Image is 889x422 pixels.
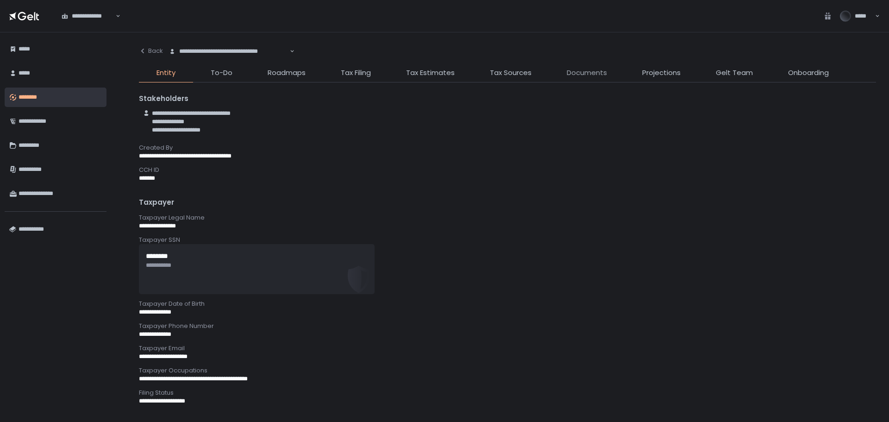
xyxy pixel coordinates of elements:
[139,214,876,222] div: Taxpayer Legal Name
[139,366,876,375] div: Taxpayer Occupations
[139,94,876,104] div: Stakeholders
[567,68,607,78] span: Documents
[139,166,876,174] div: CCH ID
[139,47,163,55] div: Back
[56,6,120,26] div: Search for option
[211,68,232,78] span: To-Do
[341,68,371,78] span: Tax Filing
[139,197,876,208] div: Taxpayer
[406,68,455,78] span: Tax Estimates
[114,12,115,21] input: Search for option
[157,68,175,78] span: Entity
[139,42,163,60] button: Back
[139,144,876,152] div: Created By
[716,68,753,78] span: Gelt Team
[139,389,876,397] div: Filing Status
[139,300,876,308] div: Taxpayer Date of Birth
[788,68,829,78] span: Onboarding
[642,68,681,78] span: Projections
[490,68,532,78] span: Tax Sources
[139,236,876,244] div: Taxpayer SSN
[139,411,876,419] div: Mailing Address
[139,344,876,353] div: Taxpayer Email
[163,42,294,61] div: Search for option
[139,322,876,330] div: Taxpayer Phone Number
[268,68,306,78] span: Roadmaps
